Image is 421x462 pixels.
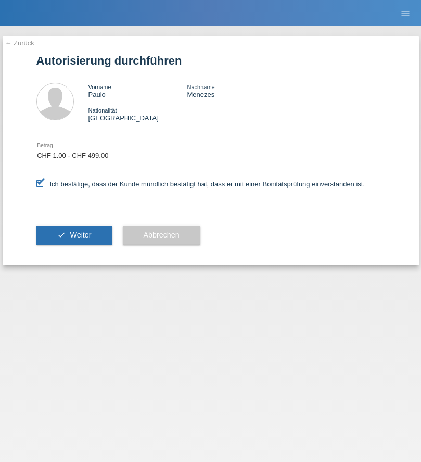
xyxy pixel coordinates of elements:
[57,231,66,239] i: check
[395,10,416,16] a: menu
[400,8,411,19] i: menu
[36,226,112,245] button: check Weiter
[144,231,180,239] span: Abbrechen
[88,84,111,90] span: Vorname
[187,84,214,90] span: Nachname
[187,83,286,98] div: Menezes
[123,226,200,245] button: Abbrechen
[88,107,117,114] span: Nationalität
[88,83,187,98] div: Paulo
[36,54,385,67] h1: Autorisierung durchführen
[88,106,187,122] div: [GEOGRAPHIC_DATA]
[70,231,91,239] span: Weiter
[36,180,365,188] label: Ich bestätige, dass der Kunde mündlich bestätigt hat, dass er mit einer Bonitätsprüfung einversta...
[5,39,34,47] a: ← Zurück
